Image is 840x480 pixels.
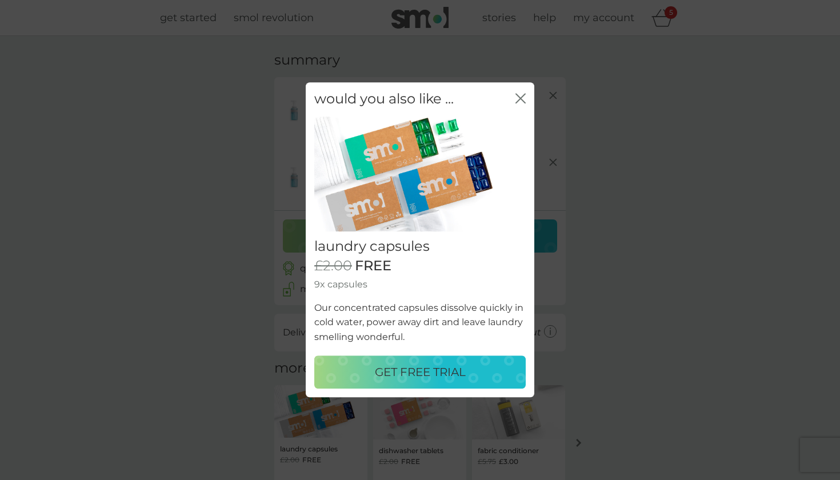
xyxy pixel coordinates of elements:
p: 9x capsules [314,277,526,292]
p: GET FREE TRIAL [375,363,466,382]
h2: would you also like ... [314,91,454,107]
span: FREE [355,258,391,275]
button: GET FREE TRIAL [314,356,526,389]
button: close [515,93,526,105]
p: Our concentrated capsules dissolve quickly in cold water, power away dirt and leave laundry smell... [314,301,526,345]
h2: laundry capsules [314,239,526,255]
span: £2.00 [314,258,352,275]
